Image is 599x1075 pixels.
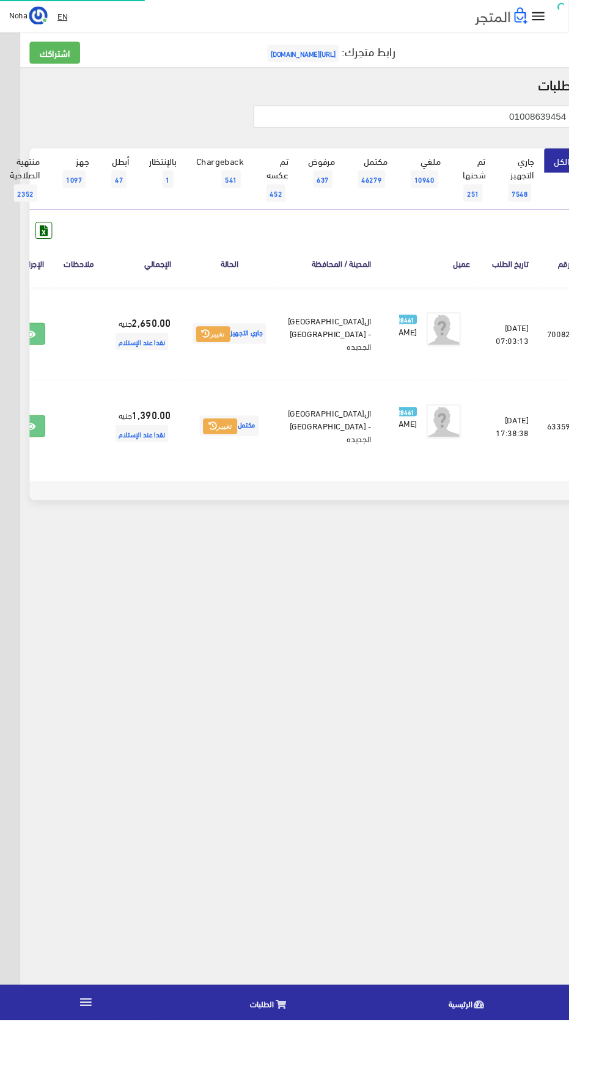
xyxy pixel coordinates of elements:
[293,303,401,401] td: ال[GEOGRAPHIC_DATA] - [GEOGRAPHIC_DATA] الجديده
[57,252,109,302] th: ملاحظات
[330,180,350,198] span: 637
[196,156,267,206] a: Chargeback541
[401,252,505,302] th: عميل
[279,42,416,65] a: رابط متجرك:[URL][DOMAIN_NAME]
[233,180,254,198] span: 541
[61,9,71,24] u: EN
[505,400,567,497] td: [DATE] 17:38:38
[104,156,147,206] a: أبطل47
[171,180,183,198] span: 1
[293,400,401,497] td: ال[GEOGRAPHIC_DATA] - [GEOGRAPHIC_DATA] الجديده
[314,156,364,206] a: مرفوض637
[190,252,293,302] th: الحالة
[56,6,76,28] a: EN
[109,400,190,497] td: جنيه
[505,303,567,401] td: [DATE] 07:03:13
[364,156,419,206] a: مكتمل46279
[472,1050,498,1065] span: الرئيسية
[419,156,475,206] a: ملغي10940
[53,156,104,206] a: جهز1097
[449,426,486,462] img: avatar.png
[109,303,190,401] td: جنيه
[559,9,576,26] i: 
[117,180,133,198] span: 47
[139,332,180,348] strong: 2,650.00
[433,180,461,198] span: 10940
[203,341,281,362] span: جاري التجهيز
[122,448,177,466] span: نقدا عند الإستلام
[501,8,556,26] img: .
[147,156,196,206] a: بالإنتظار1
[210,438,273,459] span: مكتمل
[475,156,522,221] a: تم شحنها251
[10,6,50,26] a: ... Noha
[31,44,84,67] a: اشتراكك
[139,429,180,445] strong: 1,390.00
[207,344,243,361] button: تغيير
[293,252,401,302] th: المدينة / المحافظة
[66,180,90,198] span: 1097
[181,1041,390,1072] a: الطلبات
[263,1050,288,1065] span: الطلبات
[83,1048,98,1064] i: 
[109,252,190,302] th: اﻹجمالي
[416,429,439,439] span: 28461
[505,252,567,302] th: تاريخ الطلب
[377,180,406,198] span: 46279
[6,252,57,302] th: الإجراءات
[122,351,177,369] span: نقدا عند الإستلام
[214,441,250,458] button: تغيير
[421,426,439,453] a: 28461 [PERSON_NAME]
[31,7,50,26] img: ...
[267,156,314,221] a: تم عكسه452
[10,8,29,23] span: Noha
[488,194,509,213] span: 251
[535,194,560,213] span: 7548
[15,194,39,213] span: 2352
[281,194,301,213] span: 452
[282,47,357,65] span: [URL][DOMAIN_NAME]
[390,1041,599,1072] a: الرئيسية
[421,329,439,355] a: 28461 [PERSON_NAME]
[522,156,573,221] a: جاري التجهيز7548
[449,329,486,365] img: avatar.png
[416,332,439,342] span: 28461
